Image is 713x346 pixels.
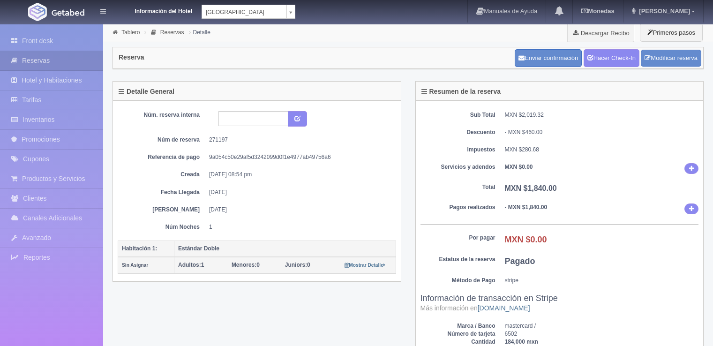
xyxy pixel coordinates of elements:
dd: 9a054c50e29af5d3242099d0f1e4977ab49756a6 [209,153,389,161]
dt: [PERSON_NAME] [125,206,200,214]
dt: Referencia de pago [125,153,200,161]
span: [GEOGRAPHIC_DATA] [206,5,283,19]
dd: MXN $2,019.32 [505,111,699,119]
strong: Juniors: [285,262,307,268]
a: Modificar reserva [641,50,701,67]
dt: Método de Pago [420,277,495,285]
dt: Marca / Banco [420,322,495,330]
b: Pagado [505,256,535,266]
dt: Cantidad [420,338,495,346]
button: Primeros pasos [640,23,703,42]
span: 0 [232,262,260,268]
img: Getabed [28,3,47,21]
b: MXN $1,840.00 [505,184,557,192]
dd: [DATE] 08:54 pm [209,171,389,179]
button: Enviar confirmación [515,49,582,67]
dd: [DATE] [209,206,389,214]
b: 184,000 mxn [505,338,538,345]
img: Getabed [52,9,84,16]
dt: Total [420,183,495,191]
dt: Sub Total [420,111,495,119]
h4: Detalle General [119,88,174,95]
dt: Impuestos [420,146,495,154]
dt: Creada [125,171,200,179]
b: Monedas [581,8,614,15]
dt: Pagos realizados [420,203,495,211]
li: Detalle [187,28,213,37]
dt: Servicios y adendos [420,163,495,171]
b: MXN $0.00 [505,235,547,244]
dt: Estatus de la reserva [420,256,495,263]
dt: Número de tarjeta [420,330,495,338]
span: 1 [178,262,204,268]
dt: Información del Hotel [117,5,192,15]
dd: stripe [505,277,699,285]
h4: Reserva [119,54,144,61]
span: [PERSON_NAME] [637,8,690,15]
dt: Núm. reserva interna [125,111,200,119]
dd: [DATE] [209,188,389,196]
dt: Fecha Llegada [125,188,200,196]
h3: Información de transacción en Stripe [420,294,699,313]
a: Tablero [121,29,140,36]
dt: Núm Noches [125,223,200,231]
a: Descargar Recibo [568,23,635,42]
dd: mastercard / [505,322,699,330]
dt: Núm de reserva [125,136,200,144]
th: Estándar Doble [174,241,396,257]
b: MXN $0.00 [505,164,533,170]
h4: Resumen de la reserva [421,88,501,95]
b: Habitación 1: [122,245,157,252]
a: Mostrar Detalle [345,262,385,268]
dt: Por pagar [420,234,495,242]
dd: 6502 [505,330,699,338]
dd: MXN $280.68 [505,146,699,154]
a: [DOMAIN_NAME] [478,304,530,312]
small: Sin Asignar [122,263,148,268]
div: - MXN $460.00 [505,128,699,136]
dt: Descuento [420,128,495,136]
dd: 271197 [209,136,389,144]
strong: Menores: [232,262,256,268]
a: [GEOGRAPHIC_DATA] [202,5,295,19]
a: Hacer Check-In [584,49,639,67]
span: 0 [285,262,310,268]
b: - MXN $1,840.00 [505,204,548,211]
a: Reservas [160,29,184,36]
small: Más información en [420,304,530,312]
dd: 1 [209,223,389,231]
strong: Adultos: [178,262,201,268]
